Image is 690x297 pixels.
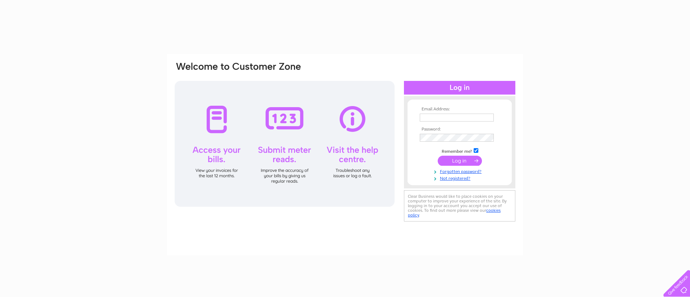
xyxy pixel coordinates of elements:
div: Clear Business would like to place cookies on your computer to improve your experience of the sit... [404,190,515,221]
a: Not registered? [420,174,501,181]
th: Email Address: [418,107,501,112]
th: Password: [418,127,501,132]
a: cookies policy [408,208,501,218]
td: Remember me? [418,147,501,154]
a: Forgotten password? [420,168,501,174]
input: Submit [438,156,482,166]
